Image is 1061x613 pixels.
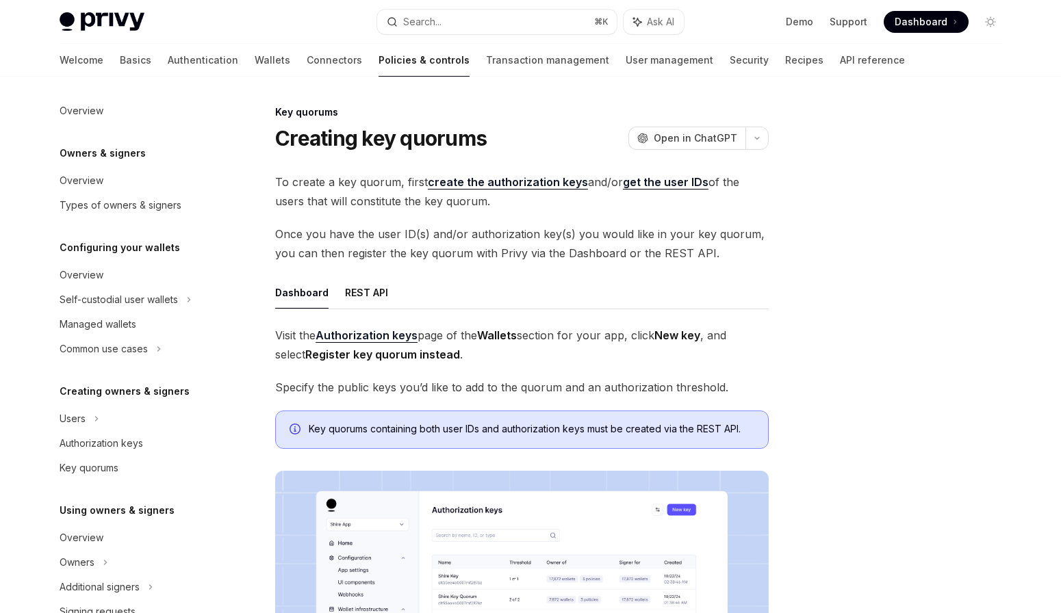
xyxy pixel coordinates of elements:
[60,383,190,400] h5: Creating owners & signers
[594,16,609,27] span: ⌘ K
[49,168,224,193] a: Overview
[49,312,224,337] a: Managed wallets
[840,44,905,77] a: API reference
[60,145,146,161] h5: Owners & signers
[275,224,769,263] span: Once you have the user ID(s) and/or authorization key(s) you would like in your key quorum, you c...
[980,11,1001,33] button: Toggle dark mode
[316,328,418,342] strong: Authorization keys
[830,15,867,29] a: Support
[786,15,813,29] a: Demo
[275,378,769,397] span: Specify the public keys you’d like to add to the quorum and an authorization threshold.
[654,328,700,342] strong: New key
[309,422,754,436] span: Key quorums containing both user IDs and authorization keys must be created via the REST API.
[255,44,290,77] a: Wallets
[60,291,178,308] div: Self-custodial user wallets
[884,11,969,33] a: Dashboard
[60,579,140,595] div: Additional signers
[49,431,224,456] a: Authorization keys
[403,14,442,30] div: Search...
[316,328,418,343] a: Authorization keys
[49,456,224,480] a: Key quorums
[275,172,769,211] span: To create a key quorum, first and/or of the users that will constitute the key quorum.
[49,263,224,287] a: Overview
[275,105,769,119] div: Key quorums
[290,423,303,437] svg: Info
[628,127,745,150] button: Open in ChatGPT
[60,12,144,31] img: light logo
[377,10,617,34] button: Search...⌘K
[654,131,737,145] span: Open in ChatGPT
[275,326,769,364] span: Visit the page of the section for your app, click , and select .
[60,103,103,119] div: Overview
[60,267,103,283] div: Overview
[49,193,224,218] a: Types of owners & signers
[623,175,708,190] a: get the user IDs
[60,435,143,452] div: Authorization keys
[428,175,588,190] a: create the authorization keys
[168,44,238,77] a: Authentication
[60,530,103,546] div: Overview
[49,525,224,550] a: Overview
[486,44,609,77] a: Transaction management
[60,172,103,189] div: Overview
[60,341,148,357] div: Common use cases
[477,328,517,342] strong: Wallets
[624,10,684,34] button: Ask AI
[60,460,118,476] div: Key quorums
[345,276,388,309] button: REST API
[60,316,136,332] div: Managed wallets
[275,276,329,309] button: Dashboard
[895,15,947,29] span: Dashboard
[60,502,175,519] h5: Using owners & signers
[785,44,823,77] a: Recipes
[305,348,460,361] strong: Register key quorum instead
[60,554,94,571] div: Owners
[379,44,470,77] a: Policies & controls
[120,44,151,77] a: Basics
[626,44,713,77] a: User management
[60,44,103,77] a: Welcome
[49,99,224,123] a: Overview
[647,15,674,29] span: Ask AI
[60,410,86,427] div: Users
[60,239,180,256] h5: Configuring your wallets
[730,44,769,77] a: Security
[275,126,487,151] h1: Creating key quorums
[307,44,362,77] a: Connectors
[60,197,181,213] div: Types of owners & signers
